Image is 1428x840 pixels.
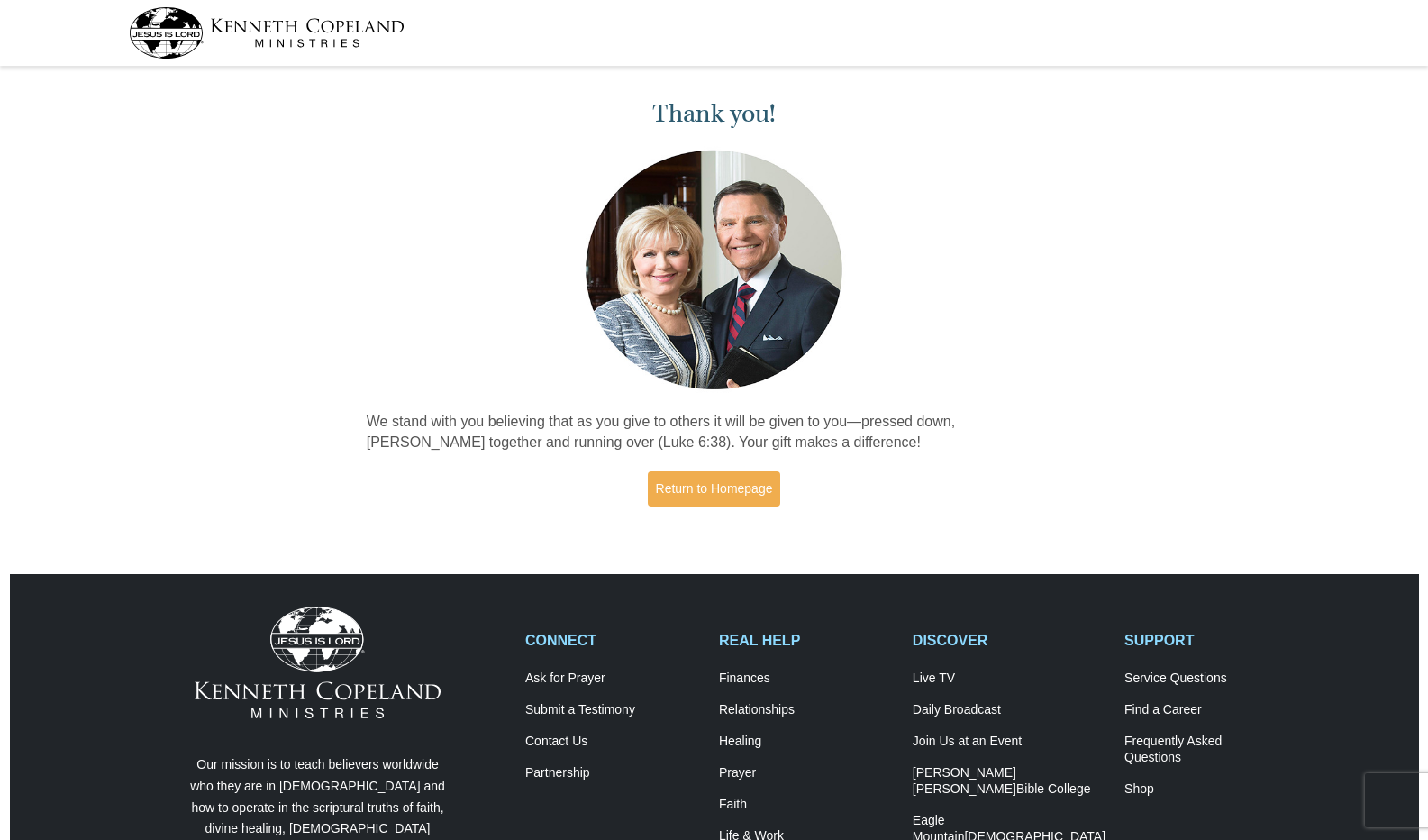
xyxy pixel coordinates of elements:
a: [PERSON_NAME] [PERSON_NAME]Bible College [913,765,1105,798]
a: Service Questions [1124,671,1299,687]
h2: SUPPORT [1124,632,1299,649]
a: Join Us at an Event [913,734,1105,750]
h2: DISCOVER [913,632,1105,649]
a: Prayer [719,765,894,781]
img: Kenneth and Gloria [581,146,847,394]
a: Find a Career [1124,702,1299,718]
a: Ask for Prayer [525,671,700,687]
a: Relationships [719,702,894,718]
a: Faith [719,797,894,813]
img: Kenneth Copeland Ministries [195,607,441,718]
p: We stand with you believing that as you give to others it will be given to you—pressed down, [PER... [367,412,1062,453]
a: Healing [719,734,894,750]
span: Bible College [1016,781,1091,796]
a: Frequently AskedQuestions [1124,734,1299,766]
a: Finances [719,671,894,687]
h2: CONNECT [525,632,700,649]
a: Live TV [913,671,1105,687]
h1: Thank you! [367,99,1062,129]
a: Contact Us [525,734,700,750]
a: Shop [1124,781,1299,798]
img: kcm-header-logo.svg [129,7,405,59]
a: Submit a Testimony [525,702,700,718]
a: Daily Broadcast [913,702,1105,718]
a: Partnership [525,765,700,781]
h2: REAL HELP [719,632,894,649]
a: Return to Homepage [648,471,781,507]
